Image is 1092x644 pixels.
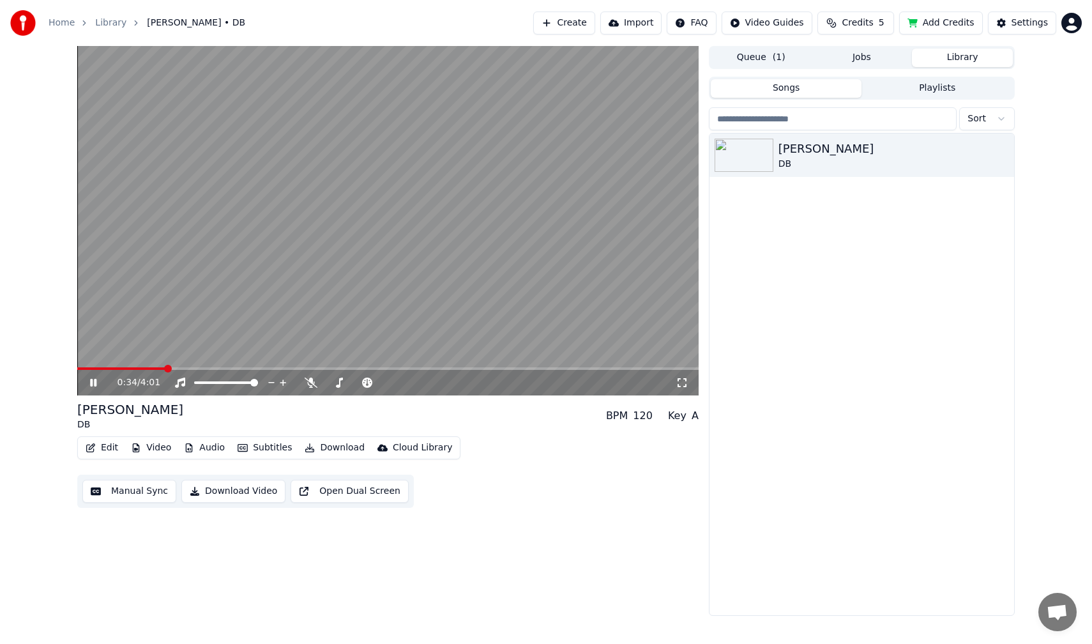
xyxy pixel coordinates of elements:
span: ( 1 ) [773,51,785,64]
span: [PERSON_NAME] • DB [147,17,245,29]
button: Video Guides [722,11,812,34]
button: Jobs [812,49,913,67]
div: Open chat [1038,593,1077,631]
nav: breadcrumb [49,17,245,29]
div: DB [778,158,1009,171]
div: 120 [633,408,653,424]
button: Add Credits [899,11,983,34]
span: 4:01 [140,376,160,389]
button: Subtitles [232,439,297,457]
button: Audio [179,439,230,457]
button: Create [533,11,595,34]
button: Credits5 [817,11,894,34]
div: [PERSON_NAME] [77,401,183,418]
a: Home [49,17,75,29]
div: Cloud Library [393,441,452,454]
button: Playlists [861,79,1013,98]
button: Download [300,439,370,457]
button: Import [600,11,662,34]
div: Key [668,408,686,424]
button: Video [126,439,176,457]
span: Credits [842,17,873,29]
button: Queue [711,49,812,67]
button: Library [912,49,1013,67]
button: Download Video [181,480,285,503]
button: FAQ [667,11,716,34]
div: A [692,408,699,424]
div: [PERSON_NAME] [778,140,1009,158]
a: Library [95,17,126,29]
div: Settings [1012,17,1048,29]
button: Open Dual Screen [291,480,409,503]
button: Edit [80,439,123,457]
div: / [118,376,148,389]
button: Manual Sync [82,480,176,503]
img: youka [10,10,36,36]
span: Sort [967,112,986,125]
span: 5 [879,17,884,29]
button: Songs [711,79,862,98]
div: DB [77,418,183,431]
span: 0:34 [118,376,137,389]
div: BPM [606,408,628,424]
button: Settings [988,11,1056,34]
